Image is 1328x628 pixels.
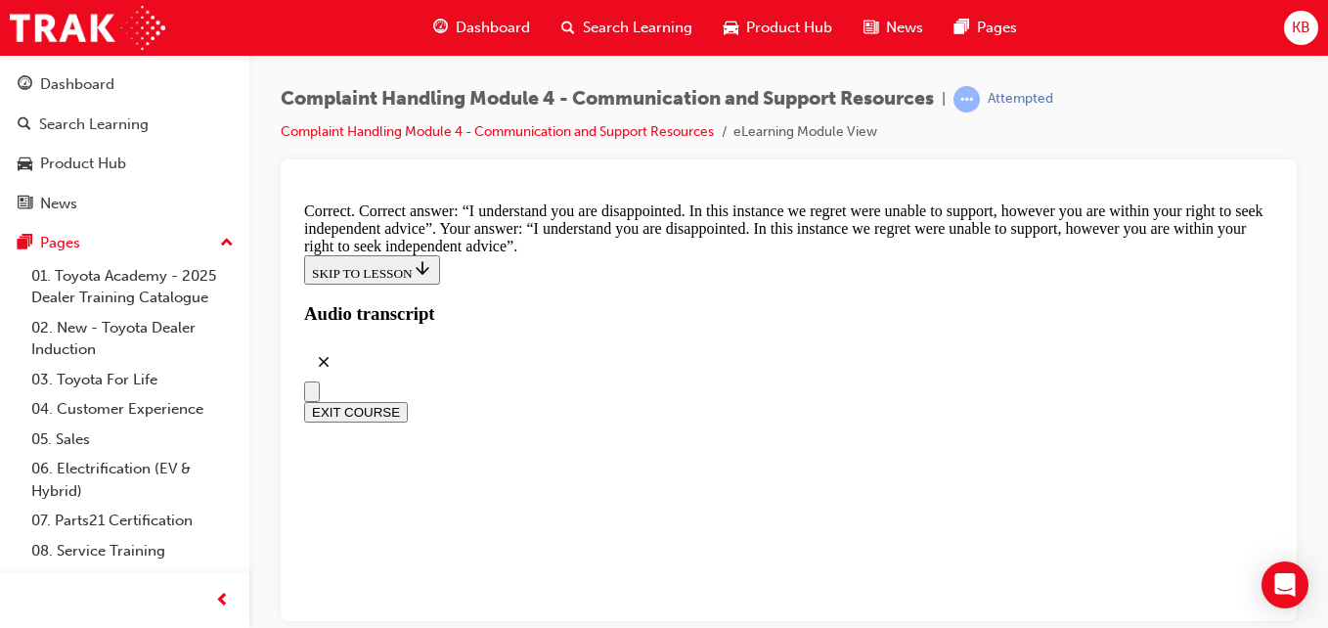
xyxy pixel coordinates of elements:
[18,76,32,94] span: guage-icon
[281,123,714,140] a: Complaint Handling Module 4 - Communication and Support Resources
[40,153,126,175] div: Product Hub
[220,231,234,256] span: up-icon
[8,207,111,228] button: EXIT COURSE
[23,536,242,566] a: 08. Service Training
[10,6,165,50] img: Trak
[953,86,980,112] span: learningRecordVerb_ATTEMPT-icon
[18,156,32,173] span: car-icon
[8,63,242,225] button: DashboardSearch LearningProduct HubNews
[942,88,946,111] span: |
[40,232,80,254] div: Pages
[40,73,114,96] div: Dashboard
[8,146,242,182] a: Product Hub
[546,8,708,48] a: search-iconSearch Learning
[733,121,877,144] li: eLearning Module View
[40,193,77,215] div: News
[39,113,149,136] div: Search Learning
[977,17,1017,39] span: Pages
[23,365,242,395] a: 03. Toyota For Life
[583,17,692,39] span: Search Learning
[456,17,530,39] span: Dashboard
[18,196,32,213] span: news-icon
[23,313,242,365] a: 02. New - Toyota Dealer Induction
[8,67,242,103] a: Dashboard
[433,16,448,40] span: guage-icon
[561,16,575,40] span: search-icon
[8,187,23,207] button: Open navigation menu
[215,589,230,613] span: prev-icon
[8,225,242,261] button: Pages
[8,109,977,130] h3: Audio transcript
[8,8,977,61] div: Correct. Correct answer: “I understand you are disappointed. In this instance we regret were unab...
[8,186,242,222] a: News
[8,61,144,90] button: SKIP TO LESSON
[746,17,832,39] span: Product Hub
[724,16,738,40] span: car-icon
[8,148,47,187] button: Close audio transcript panel
[954,16,969,40] span: pages-icon
[23,506,242,536] a: 07. Parts21 Certification
[23,454,242,506] a: 06. Electrification (EV & Hybrid)
[1284,11,1318,45] button: KB
[863,16,878,40] span: news-icon
[939,8,1033,48] a: pages-iconPages
[23,394,242,425] a: 04. Customer Experience
[18,116,31,134] span: search-icon
[418,8,546,48] a: guage-iconDashboard
[23,425,242,455] a: 05. Sales
[1292,17,1310,39] span: KB
[988,90,1053,109] div: Attempted
[23,565,242,596] a: 09. Technical Training
[886,17,923,39] span: News
[848,8,939,48] a: news-iconNews
[1262,561,1308,608] div: Open Intercom Messenger
[18,235,32,252] span: pages-icon
[23,261,242,313] a: 01. Toyota Academy - 2025 Dealer Training Catalogue
[281,88,934,111] span: Complaint Handling Module 4 - Communication and Support Resources
[708,8,848,48] a: car-iconProduct Hub
[8,107,242,143] a: Search Learning
[16,71,136,86] span: SKIP TO LESSON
